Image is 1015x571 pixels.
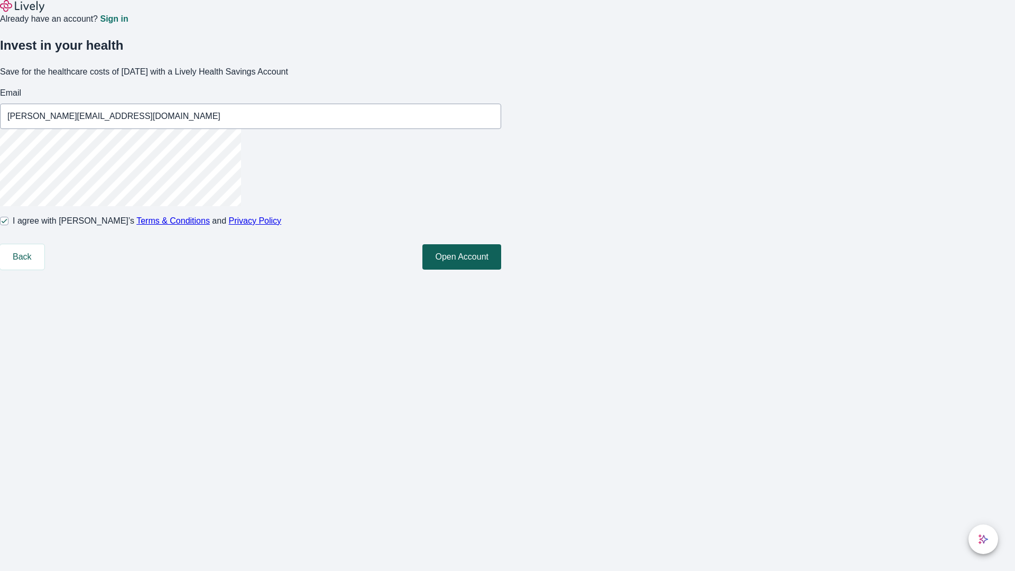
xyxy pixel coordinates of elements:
[978,534,989,545] svg: Lively AI Assistant
[422,244,501,270] button: Open Account
[100,15,128,23] a: Sign in
[968,524,998,554] button: chat
[136,216,210,225] a: Terms & Conditions
[229,216,282,225] a: Privacy Policy
[13,215,281,227] span: I agree with [PERSON_NAME]’s and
